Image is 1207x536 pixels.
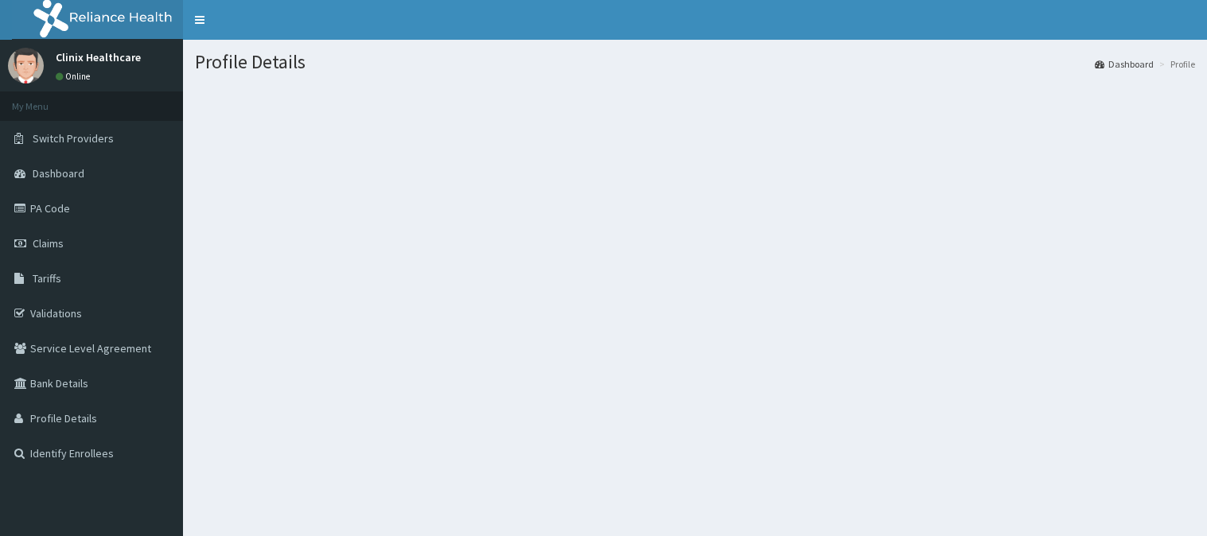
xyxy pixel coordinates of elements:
[33,131,114,146] span: Switch Providers
[33,271,61,285] span: Tariffs
[1155,57,1195,71] li: Profile
[56,52,141,63] p: Clinix Healthcare
[1095,57,1154,71] a: Dashboard
[195,52,1195,72] h1: Profile Details
[8,48,44,84] img: User Image
[33,166,84,181] span: Dashboard
[56,71,94,82] a: Online
[33,236,64,251] span: Claims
